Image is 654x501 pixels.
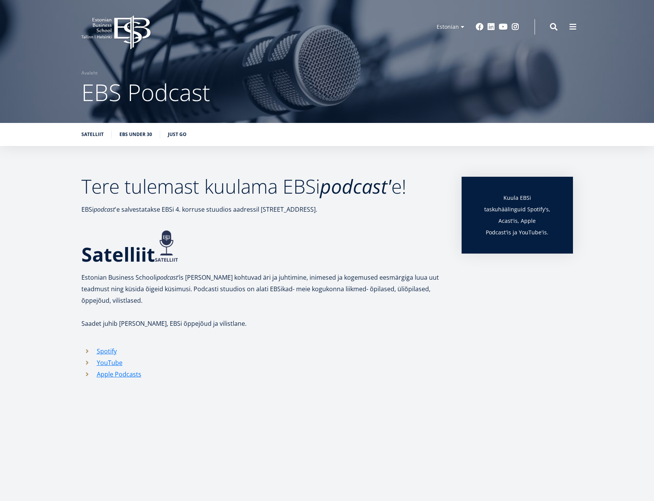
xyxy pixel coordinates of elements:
a: Apple Podcasts [97,368,141,380]
strong: Satelliit [81,241,155,267]
p: Estonian Business Schooli is [PERSON_NAME] kohtuvad äri ja juhtimine, inimesed ja kogemused eesmä... [81,272,446,306]
h2: Tere tulemast kuulama EBSi e! [81,177,446,196]
a: Youtube [499,23,508,31]
p: Saadet juhib [PERSON_NAME], EBSi õppejõud ja vilistlane. [81,318,446,329]
p: Kuula EBSi taskuhäälinguid Spotify's, Acast'is, Apple Podcast'is ja YouTube'is. [477,192,558,238]
span: EBS Podcast [81,76,210,108]
a: Linkedin [487,23,495,31]
a: Facebook [476,23,483,31]
a: EBS under 30 [119,131,152,138]
em: podcast [94,205,115,214]
em: podcast' [157,273,179,282]
a: YouTube [97,357,123,368]
p: EBSi 'e salvestatakse EBSi 4. korruse stuudios aadressil [STREET_ADDRESS]. [81,204,446,215]
em: podcast' [320,173,391,199]
a: Satelliit [81,131,104,138]
a: Just Go [168,131,187,138]
a: Spotify [97,345,117,357]
a: Instagram [512,23,519,31]
a: Avaleht [81,69,98,77]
